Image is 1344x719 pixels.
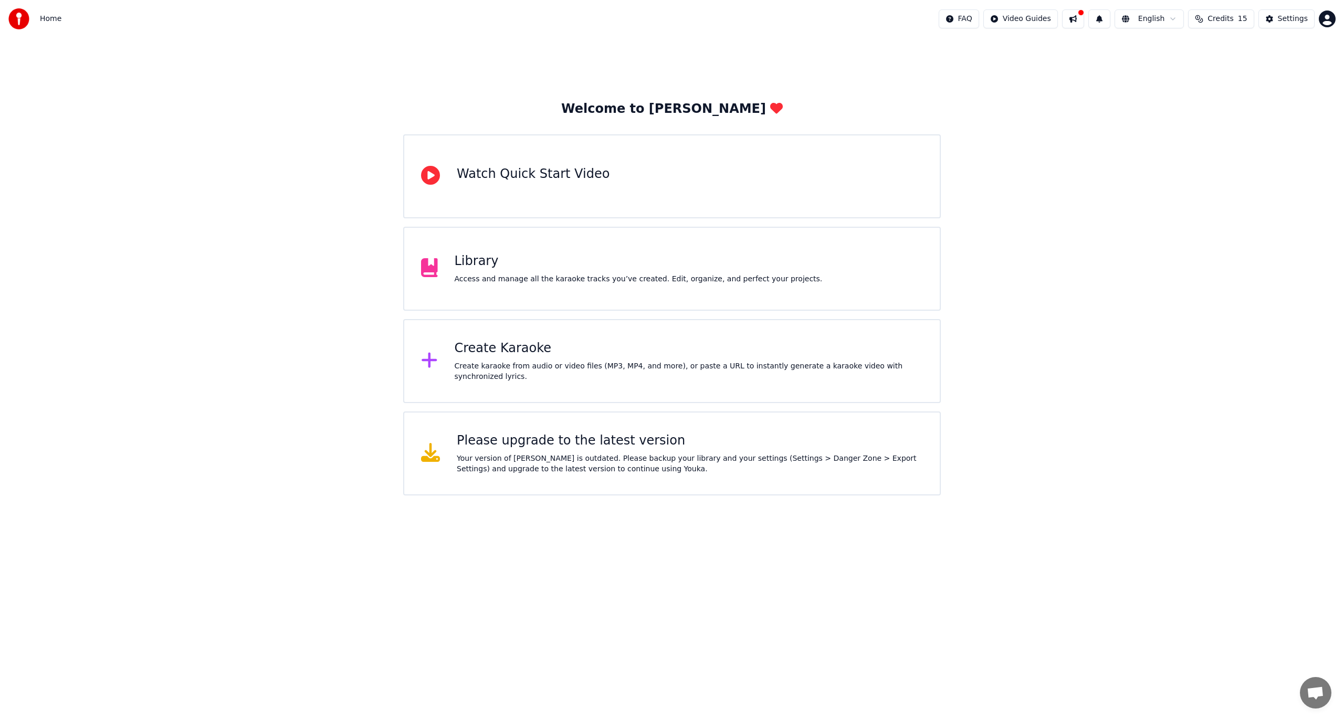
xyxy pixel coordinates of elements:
span: Credits [1207,14,1233,24]
button: Settings [1258,9,1315,28]
a: Open chat [1300,677,1331,709]
span: 15 [1238,14,1247,24]
div: Welcome to [PERSON_NAME] [561,101,783,118]
img: youka [8,8,29,29]
button: Credits15 [1188,9,1254,28]
div: Your version of [PERSON_NAME] is outdated. Please backup your library and your settings (Settings... [457,453,923,474]
button: Video Guides [983,9,1058,28]
div: Library [455,253,823,270]
div: Settings [1278,14,1308,24]
div: Please upgrade to the latest version [457,432,923,449]
div: Create Karaoke [455,340,923,357]
div: Watch Quick Start Video [457,166,610,183]
div: Create karaoke from audio or video files (MP3, MP4, and more), or paste a URL to instantly genera... [455,361,923,382]
nav: breadcrumb [40,14,61,24]
div: Access and manage all the karaoke tracks you’ve created. Edit, organize, and perfect your projects. [455,274,823,284]
button: FAQ [939,9,979,28]
span: Home [40,14,61,24]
